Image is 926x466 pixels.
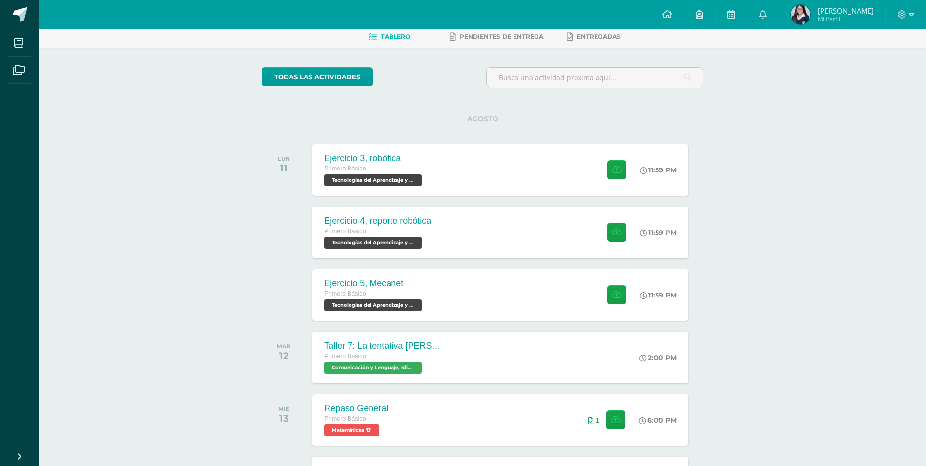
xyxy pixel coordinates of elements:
[639,416,677,424] div: 6:00 PM
[487,68,703,87] input: Busca una actividad próxima aquí...
[277,350,290,361] div: 12
[324,290,366,297] span: Primero Básico
[818,15,874,23] span: Mi Perfil
[324,424,379,436] span: Matemáticas 'B'
[324,341,441,351] div: Taller 7: La tentativa [PERSON_NAME]
[324,165,366,172] span: Primero Básico
[588,416,599,424] div: Archivos entregados
[381,33,410,40] span: Tablero
[324,415,366,422] span: Primero Básico
[596,416,599,424] span: 1
[324,403,388,414] div: Repaso General
[640,228,677,237] div: 11:59 PM
[278,155,290,162] div: LUN
[324,299,422,311] span: Tecnologías del Aprendizaje y la Comunicación 'B'
[324,153,424,164] div: Ejercicio 3, robótica
[278,412,289,424] div: 13
[278,405,289,412] div: MIÉ
[324,278,424,289] div: Ejercicio 5, Mecanet
[324,362,422,374] span: Comunicación y Lenguaje, Idioma Español 'B'
[278,162,290,174] div: 11
[640,166,677,174] div: 11:59 PM
[324,174,422,186] span: Tecnologías del Aprendizaje y la Comunicación 'B'
[262,67,373,86] a: todas las Actividades
[639,353,677,362] div: 2:00 PM
[640,291,677,299] div: 11:59 PM
[277,343,290,350] div: MAR
[324,237,422,249] span: Tecnologías del Aprendizaje y la Comunicación 'B'
[567,29,620,44] a: Entregadas
[460,33,543,40] span: Pendientes de entrega
[324,228,366,234] span: Primero Básico
[450,29,543,44] a: Pendientes de entrega
[818,6,874,16] span: [PERSON_NAME]
[324,216,431,226] div: Ejercicio 4, reporte robótica
[577,33,620,40] span: Entregadas
[791,5,810,24] img: 393de93c8a89279b17f83f408801ebc0.png
[324,353,366,360] span: Primero Básico
[452,114,514,123] span: AGOSTO
[369,29,410,44] a: Tablero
